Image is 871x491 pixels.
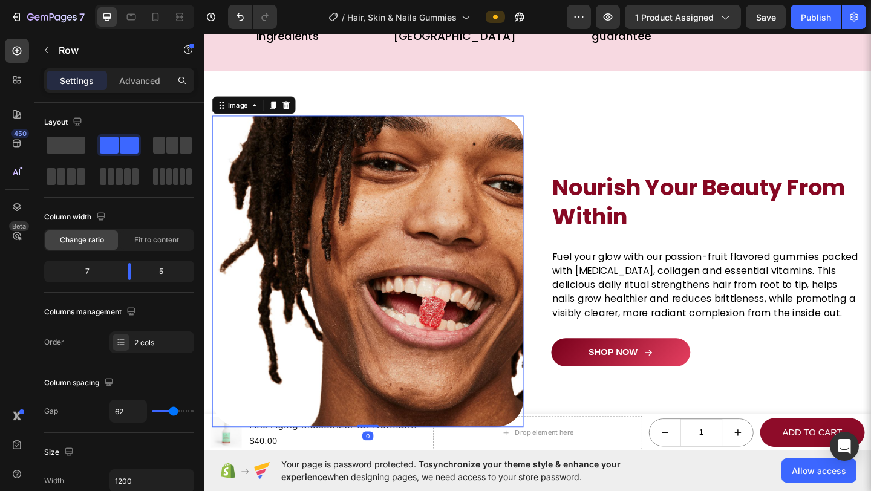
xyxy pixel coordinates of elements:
[110,400,146,422] input: Auto
[625,5,741,29] button: 1 product assigned
[746,5,786,29] button: Save
[605,420,719,452] button: Add to cart
[379,152,697,217] strong: Nourish Your Beauty From Within
[44,475,64,486] div: Width
[791,5,841,29] button: Publish
[378,333,529,363] a: SHOP NOW
[59,43,161,57] p: Row
[204,32,871,451] iframe: Design area
[44,209,108,226] div: Column width
[48,437,242,453] div: $40.00
[518,421,564,450] input: quantity
[281,458,668,483] span: Your page is password protected. To when designing pages, we need access to your store password.
[24,74,50,85] div: Image
[419,342,472,354] p: SHOP NOW
[781,458,856,483] button: Allow access
[629,427,694,444] div: Add to cart
[792,464,846,477] span: Allow access
[830,432,859,461] div: Open Intercom Messenger
[44,304,139,320] div: Columns management
[60,235,104,245] span: Change ratio
[5,5,90,29] button: 7
[338,431,402,440] div: Drop element here
[79,10,85,24] p: 7
[564,421,597,450] button: increment
[60,74,94,87] p: Settings
[347,11,457,24] span: Hair, Skin & Nails Gummies
[47,263,119,280] div: 7
[44,406,58,417] div: Gap
[9,91,348,429] img: c386ceb02d4ebe2a4cb14e71512e8e94.jpg
[44,114,85,131] div: Layout
[9,221,29,231] div: Beta
[119,74,160,87] p: Advanced
[281,459,621,482] span: synchronize your theme style & enhance your experience
[11,129,29,138] div: 450
[484,421,518,450] button: decrement
[44,375,116,391] div: Column spacing
[134,235,179,245] span: Fit to content
[44,337,64,348] div: Order
[801,11,831,24] div: Publish
[140,263,192,280] div: 5
[172,434,184,444] div: 0
[635,11,714,24] span: 1 product assigned
[756,12,776,22] span: Save
[134,337,191,348] div: 2 cols
[342,11,345,24] span: /
[228,5,277,29] div: Undo/Redo
[379,236,716,314] p: Fuel your glow with our passion-fruit flavored gummies packed with [MEDICAL_DATA], collagen and e...
[44,444,76,461] div: Size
